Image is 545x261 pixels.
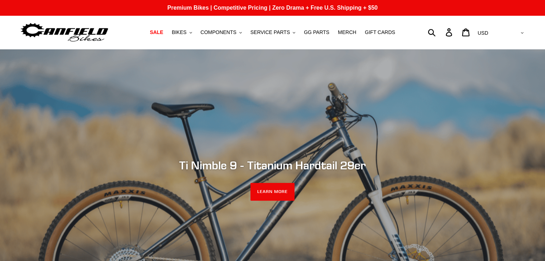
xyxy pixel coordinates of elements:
span: GG PARTS [304,29,329,35]
span: COMPONENTS [201,29,236,35]
span: GIFT CARDS [365,29,395,35]
button: COMPONENTS [197,28,245,37]
input: Search [432,24,450,40]
button: BIKES [168,28,195,37]
a: SALE [146,28,167,37]
a: MERCH [334,28,360,37]
h2: Ti Nimble 9 - Titanium Hardtail 29er [77,159,468,172]
span: MERCH [338,29,356,35]
span: SERVICE PARTS [250,29,290,35]
a: LEARN MORE [250,183,295,201]
a: GG PARTS [300,28,333,37]
a: GIFT CARDS [361,28,399,37]
button: SERVICE PARTS [247,28,299,37]
span: BIKES [172,29,186,35]
span: SALE [150,29,163,35]
img: Canfield Bikes [20,21,109,44]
